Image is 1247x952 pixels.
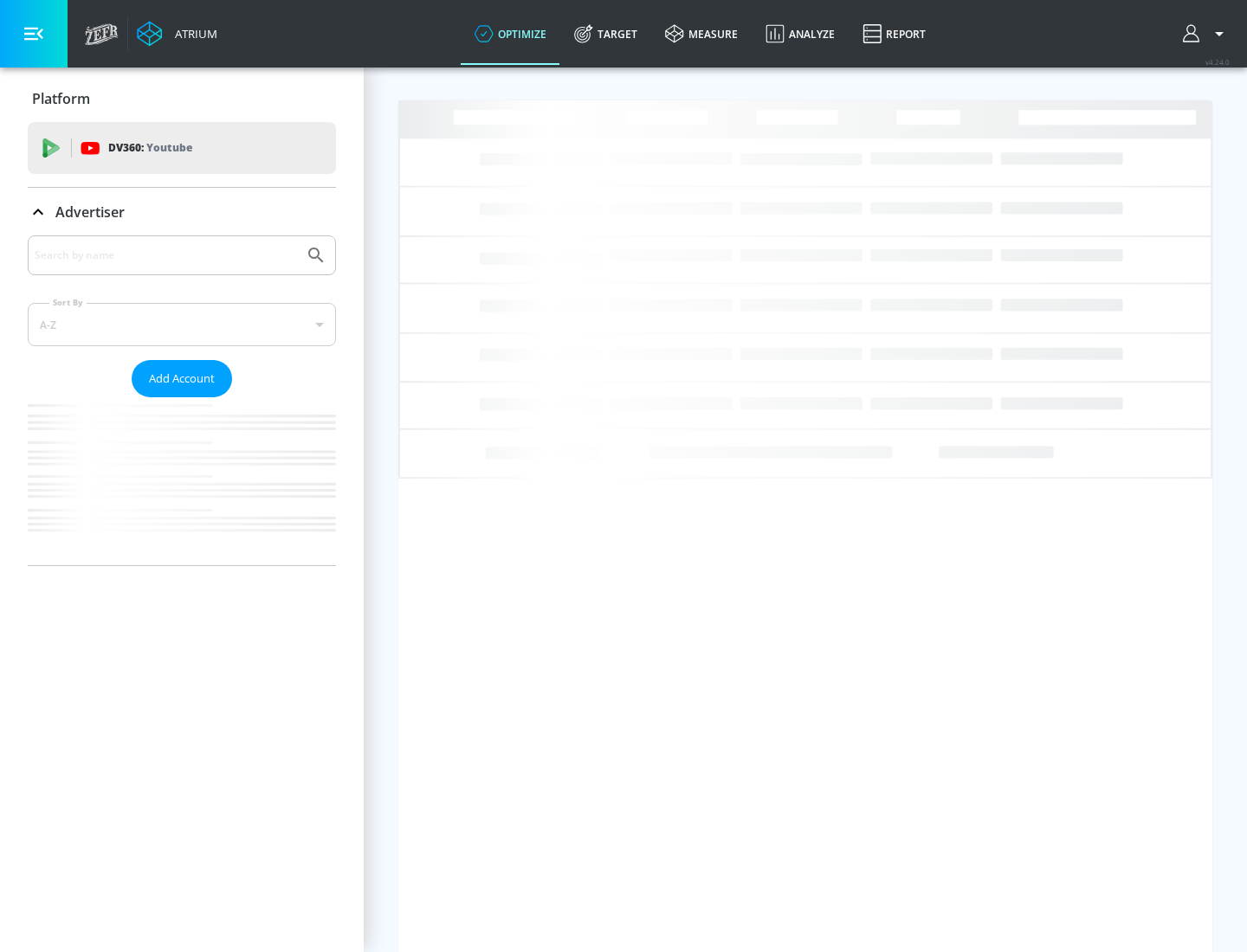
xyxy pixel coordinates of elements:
div: Advertiser [28,235,336,565]
input: Search by name [35,244,297,267]
p: DV360: [108,138,192,158]
div: Advertiser [28,188,336,236]
div: DV360: Youtube [28,122,336,174]
span: Add Account [149,369,215,389]
button: Add Account [132,360,232,397]
a: Atrium [137,21,217,47]
span: v 4.24.0 [1205,57,1230,67]
p: Youtube [146,138,192,157]
nav: list of Advertiser [28,397,336,565]
div: Atrium [168,26,217,42]
div: Platform [28,74,336,123]
p: Advertiser [55,203,125,222]
a: Target [560,3,651,65]
a: measure [651,3,752,65]
p: Platform [32,89,90,108]
div: A-Z [28,303,336,346]
a: optimize [461,3,560,65]
a: Report [849,3,940,65]
label: Sort By [49,297,87,308]
a: Analyze [752,3,849,65]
